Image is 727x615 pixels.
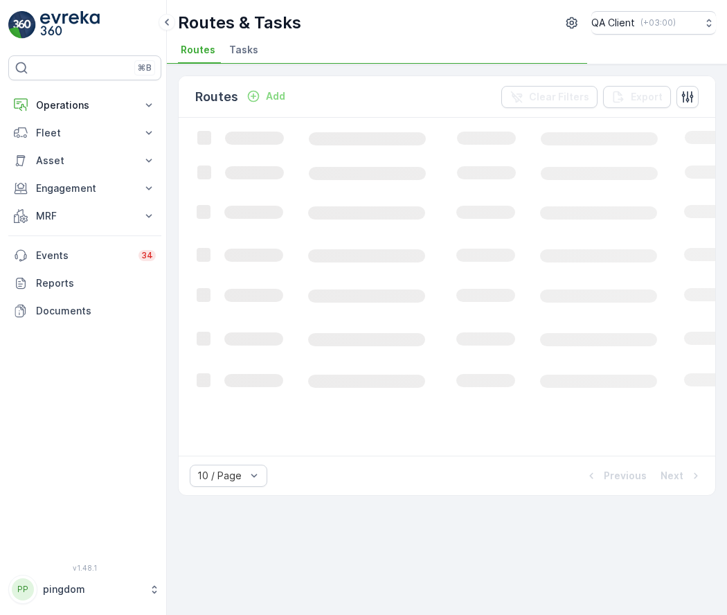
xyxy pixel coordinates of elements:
button: Asset [8,147,161,175]
button: QA Client(+03:00) [591,11,716,35]
span: Routes [181,43,215,57]
button: Add [241,88,291,105]
img: logo [8,11,36,39]
p: Reports [36,276,156,290]
p: Add [266,89,285,103]
p: Engagement [36,181,134,195]
p: ( +03:00 ) [640,17,676,28]
button: Operations [8,91,161,119]
p: Previous [604,469,647,483]
button: MRF [8,202,161,230]
p: Export [631,90,663,104]
a: Documents [8,297,161,325]
div: PP [12,578,34,600]
p: Routes [195,87,238,107]
button: Engagement [8,175,161,202]
p: Routes & Tasks [178,12,301,34]
img: logo_light-DOdMpM7g.png [40,11,100,39]
p: QA Client [591,16,635,30]
span: Tasks [229,43,258,57]
p: ⌘B [138,62,152,73]
button: PPpingdom [8,575,161,604]
p: Next [661,469,683,483]
button: Fleet [8,119,161,147]
button: Previous [583,467,648,484]
button: Clear Filters [501,86,598,108]
p: Operations [36,98,134,112]
a: Events34 [8,242,161,269]
p: Events [36,249,130,262]
a: Reports [8,269,161,297]
button: Next [659,467,704,484]
p: 34 [141,250,153,261]
p: Documents [36,304,156,318]
p: MRF [36,209,134,223]
button: Export [603,86,671,108]
p: Fleet [36,126,134,140]
p: Asset [36,154,134,168]
p: Clear Filters [529,90,589,104]
span: v 1.48.1 [8,564,161,572]
p: pingdom [43,582,142,596]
